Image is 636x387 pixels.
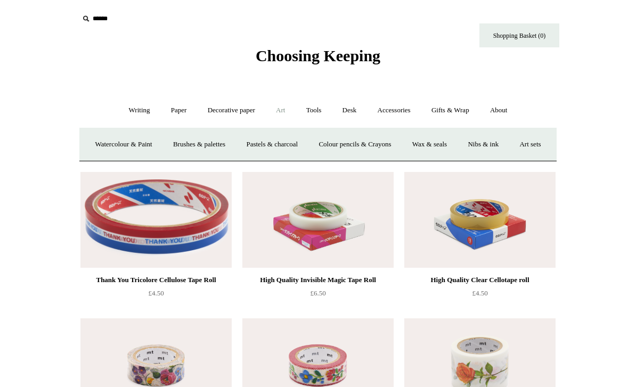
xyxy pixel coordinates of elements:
img: Thank You Tricolore Cellulose Tape Roll [80,172,232,268]
a: High Quality Invisible Magic Tape Roll High Quality Invisible Magic Tape Roll [242,172,394,268]
a: Art [266,96,295,125]
div: High Quality Clear Cellotape roll [407,274,553,286]
a: Decorative paper [198,96,265,125]
a: Thank You Tricolore Cellulose Tape Roll £4.50 [80,274,232,317]
a: Wax & seals [403,130,456,159]
a: High Quality Clear Cellotape roll £4.50 [404,274,556,317]
a: Gifts & Wrap [422,96,479,125]
span: £4.50 [148,289,164,297]
a: Colour pencils & Crayons [309,130,401,159]
a: Brushes & palettes [164,130,235,159]
a: About [480,96,517,125]
a: Art sets [510,130,550,159]
img: High Quality Clear Cellotape roll [404,172,556,268]
div: High Quality Invisible Magic Tape Roll [245,274,391,286]
span: £6.50 [310,289,325,297]
a: High Quality Clear Cellotape roll High Quality Clear Cellotape roll [404,172,556,268]
a: Pastels & charcoal [237,130,307,159]
a: Watercolour & Paint [85,130,161,159]
a: Accessories [368,96,420,125]
a: Desk [333,96,366,125]
a: Tools [297,96,331,125]
a: Choosing Keeping [256,55,380,63]
a: Writing [119,96,160,125]
a: High Quality Invisible Magic Tape Roll £6.50 [242,274,394,317]
a: Nibs & ink [458,130,508,159]
div: Thank You Tricolore Cellulose Tape Roll [83,274,229,286]
a: Paper [161,96,197,125]
span: Choosing Keeping [256,47,380,64]
a: Thank You Tricolore Cellulose Tape Roll Thank You Tricolore Cellulose Tape Roll [80,172,232,268]
span: £4.50 [472,289,487,297]
img: High Quality Invisible Magic Tape Roll [242,172,394,268]
a: Shopping Basket (0) [479,23,559,47]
